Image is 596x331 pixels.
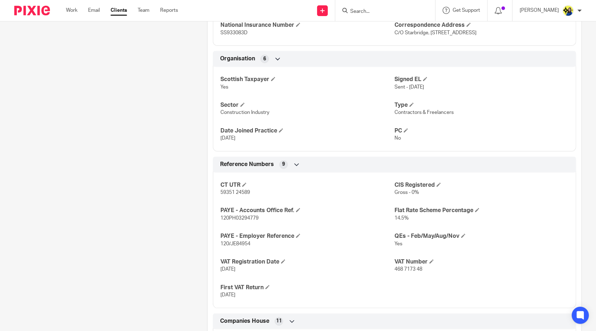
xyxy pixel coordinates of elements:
[394,267,422,272] span: 468 7173 48
[220,317,269,325] span: Companies House
[220,85,228,90] span: Yes
[394,216,409,221] span: 14.5%
[394,136,401,141] span: No
[220,284,394,291] h4: First VAT Return
[220,216,259,221] span: 120PH03294779
[394,30,477,35] span: C/O Starbridge, [STREET_ADDRESS]
[220,292,235,297] span: [DATE]
[220,110,269,115] span: Construction Industry
[220,21,394,29] h4: National Insurance Number
[220,181,394,189] h4: CT UTR
[394,21,569,29] h4: Correspondence Address
[220,161,274,168] span: Reference Numbers
[220,267,235,272] span: [DATE]
[394,241,402,246] span: Yes
[394,258,569,266] h4: VAT Number
[276,317,282,325] span: 11
[394,207,569,214] h4: Flat Rate Scheme Percentage
[88,7,100,14] a: Email
[220,190,250,195] span: 59351 24589
[66,7,77,14] a: Work
[394,190,419,195] span: Gross - 0%
[394,110,454,115] span: Contractors & Freelancers
[394,85,424,90] span: Sent - [DATE]
[520,7,559,14] p: [PERSON_NAME]
[220,76,394,83] h4: Scottish Taxpayer
[263,55,266,62] span: 6
[562,5,574,16] img: Bobo-Starbridge%201.jpg
[282,161,285,168] span: 9
[220,127,394,135] h4: Date Joined Practice
[220,241,250,246] span: 120/JE84954
[350,9,414,15] input: Search
[220,55,255,62] span: Organisation
[394,127,569,135] h4: PC
[220,232,394,240] h4: PAYE - Employer Reference
[394,181,569,189] h4: CIS Registered
[220,136,235,141] span: [DATE]
[220,101,394,109] h4: Sector
[453,8,480,13] span: Get Support
[220,30,248,35] span: SS933083D
[220,207,394,214] h4: PAYE - Accounts Office Ref.
[394,101,569,109] h4: Type
[220,258,394,266] h4: VAT Registration Date
[160,7,178,14] a: Reports
[138,7,149,14] a: Team
[14,6,50,15] img: Pixie
[394,76,569,83] h4: Signed EL
[111,7,127,14] a: Clients
[394,232,569,240] h4: QEs - Feb/May/Aug/Nov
